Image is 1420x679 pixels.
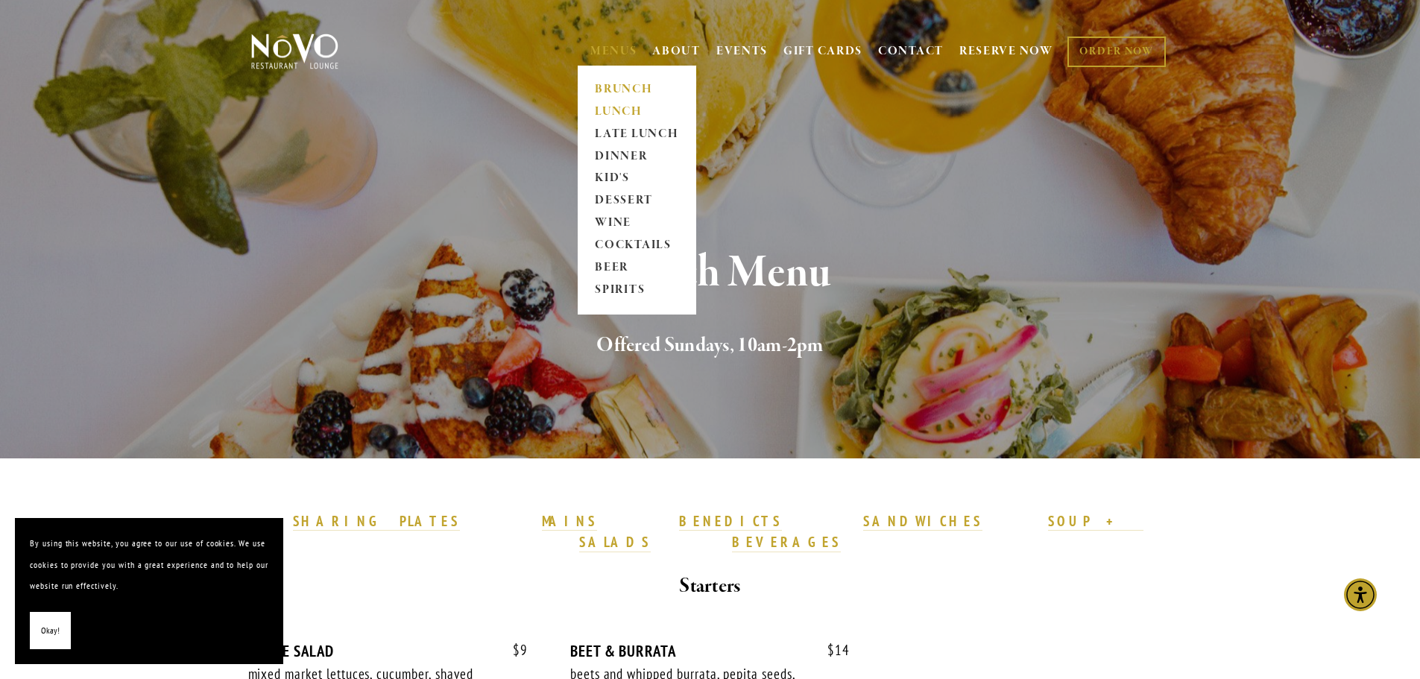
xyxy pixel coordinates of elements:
[498,642,528,659] span: 9
[293,512,460,530] strong: SHARING PLATES
[276,330,1145,361] h2: Offered Sundays, 10am-2pm
[783,37,862,66] a: GIFT CARDS
[579,512,1143,552] a: SOUP + SALADS
[732,533,841,551] strong: BEVERAGES
[1067,37,1165,67] a: ORDER NOW
[590,123,684,145] a: LATE LUNCH
[590,145,684,168] a: DINNER
[30,533,268,597] p: By using this website, you agree to our use of cookies. We use cookies to provide you with a grea...
[590,44,637,59] a: MENUS
[679,512,782,530] strong: BENEDICTS
[590,190,684,212] a: DESSERT
[863,512,982,530] strong: SANDWICHES
[248,33,341,70] img: Novo Restaurant &amp; Lounge
[827,641,835,659] span: $
[248,642,528,660] div: HOUSE SALAD
[812,642,850,659] span: 14
[590,235,684,257] a: COCKTAILS
[590,78,684,101] a: BRUNCH
[276,249,1145,297] h1: Brunch Menu
[513,641,520,659] span: $
[652,44,701,59] a: ABOUT
[679,512,782,531] a: BENEDICTS
[542,512,598,530] strong: MAINS
[716,44,768,59] a: EVENTS
[1344,578,1377,611] div: Accessibility Menu
[542,512,598,531] a: MAINS
[878,37,944,66] a: CONTACT
[30,612,71,650] button: Okay!
[590,168,684,190] a: KID'S
[15,518,283,664] section: Cookie banner
[590,280,684,302] a: SPIRITS
[590,212,684,235] a: WINE
[590,257,684,280] a: BEER
[959,37,1053,66] a: RESERVE NOW
[570,642,850,660] div: BEET & BURRATA
[590,101,684,123] a: LUNCH
[293,512,460,531] a: SHARING PLATES
[41,620,60,642] span: Okay!
[732,533,841,552] a: BEVERAGES
[863,512,982,531] a: SANDWICHES
[679,573,740,599] strong: Starters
